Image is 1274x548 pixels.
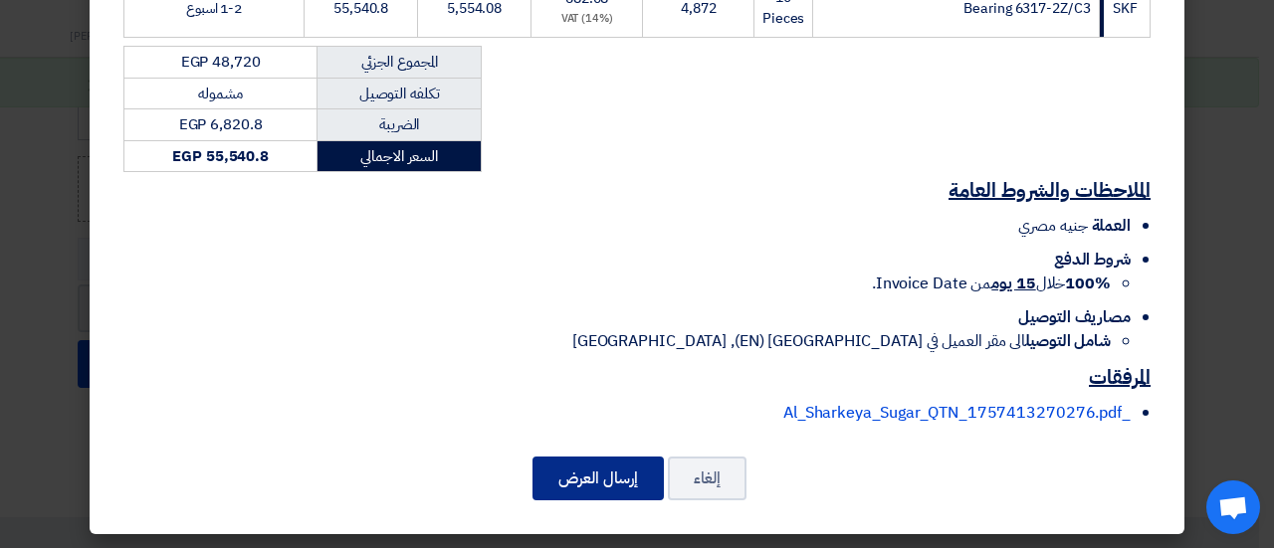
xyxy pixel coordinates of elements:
div: Open chat [1206,480,1260,534]
u: المرفقات [1089,362,1151,392]
td: المجموع الجزئي [318,47,482,79]
span: خلال من Invoice Date. [872,272,1111,295]
strong: شامل التوصيل [1025,329,1111,353]
div: (14%) VAT [539,11,634,28]
td: الضريبة [318,109,482,141]
a: _Al_Sharkeya_Sugar_QTN_1757413270276.pdf [783,401,1131,425]
span: شروط الدفع [1054,248,1131,272]
span: العملة [1092,214,1131,238]
span: مشموله [198,83,242,104]
u: 15 يوم [991,272,1035,295]
button: إلغاء [668,457,746,500]
span: EGP 6,820.8 [179,113,263,135]
u: الملاحظات والشروط العامة [949,175,1151,205]
span: جنيه مصري [1018,214,1087,238]
strong: 100% [1065,272,1111,295]
button: إرسال العرض [532,457,664,500]
strong: EGP 55,540.8 [172,145,269,167]
td: EGP 48,720 [124,47,318,79]
span: مصاريف التوصيل [1018,305,1131,329]
td: السعر الاجمالي [318,140,482,172]
td: تكلفه التوصيل [318,78,482,109]
li: الى مقر العميل في [GEOGRAPHIC_DATA] (EN), [GEOGRAPHIC_DATA] [123,329,1111,353]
